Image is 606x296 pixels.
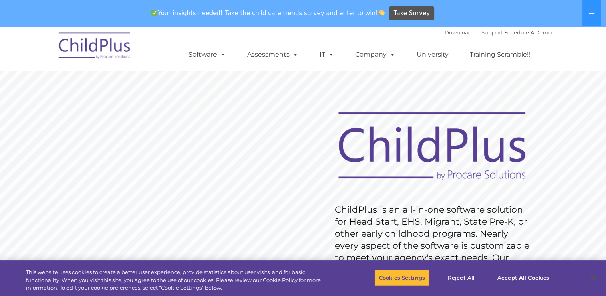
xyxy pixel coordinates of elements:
[151,10,157,16] img: ✅
[436,269,486,286] button: Reject All
[445,29,472,36] a: Download
[148,5,388,21] span: Your insights needed! Take the child care trends survey and enter to win!
[312,47,342,63] a: IT
[378,10,385,16] img: 👏
[55,27,135,67] img: ChildPlus by Procare Solutions
[26,268,333,292] div: This website uses cookies to create a better user experience, provide statistics about user visit...
[504,29,552,36] a: Schedule A Demo
[493,269,554,286] button: Accept All Cookies
[335,204,534,288] rs-layer: ChildPlus is an all-in-one software solution for Head Start, EHS, Migrant, State Pre-K, or other ...
[181,47,234,63] a: Software
[394,6,430,20] span: Take Survey
[374,269,429,286] button: Cookies Settings
[445,29,552,36] font: |
[389,6,434,20] a: Take Survey
[462,47,538,63] a: Training Scramble!!
[481,29,503,36] a: Support
[584,269,602,286] button: Close
[409,47,457,63] a: University
[347,47,403,63] a: Company
[239,47,306,63] a: Assessments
